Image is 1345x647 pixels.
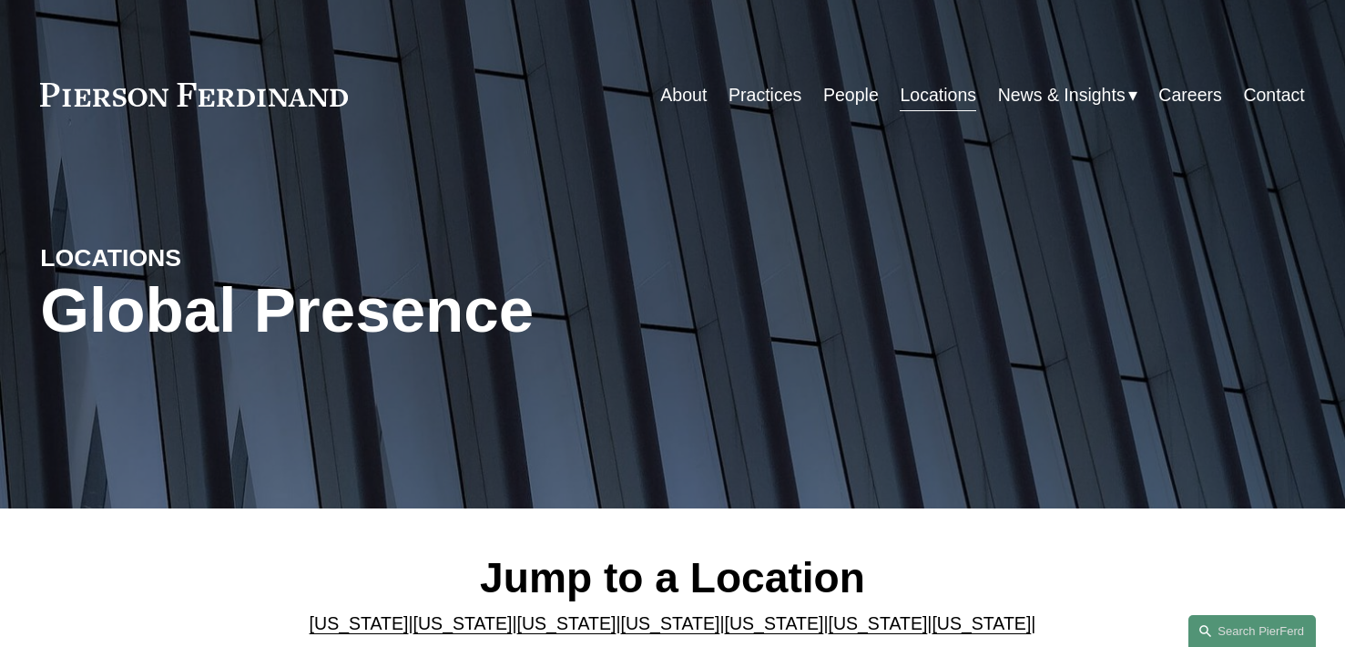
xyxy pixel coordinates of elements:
h2: Jump to a Location [304,553,1042,604]
span: News & Insights [998,79,1126,111]
a: [US_STATE] [621,613,720,633]
a: People [823,77,879,113]
a: About [660,77,707,113]
a: Search this site [1188,615,1316,647]
h1: Global Presence [40,274,883,346]
a: folder dropdown [998,77,1137,113]
a: Careers [1158,77,1221,113]
a: Practices [729,77,801,113]
a: [US_STATE] [932,613,1031,633]
a: [US_STATE] [724,613,823,633]
a: Locations [900,77,976,113]
a: [US_STATE] [413,613,513,633]
a: Contact [1243,77,1304,113]
a: [US_STATE] [310,613,409,633]
a: [US_STATE] [517,613,616,633]
h4: LOCATIONS [40,243,356,274]
a: [US_STATE] [828,613,927,633]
